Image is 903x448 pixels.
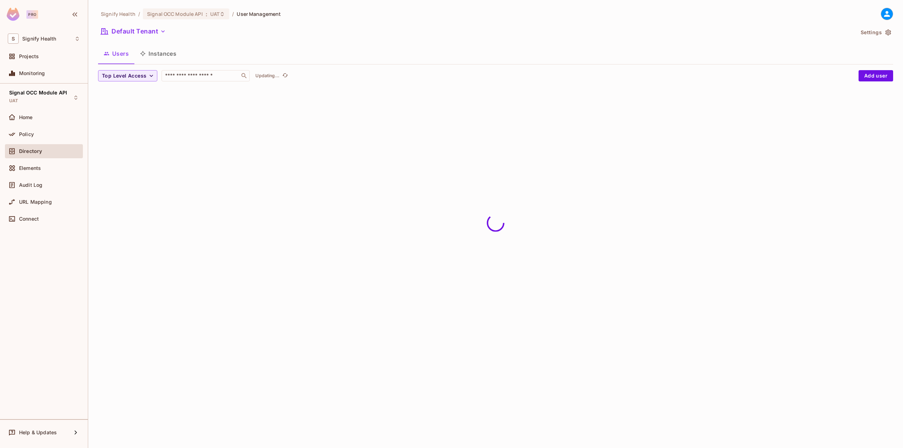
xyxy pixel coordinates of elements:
[26,10,38,19] div: Pro
[255,73,279,79] p: Updating...
[282,72,288,79] span: refresh
[19,216,39,222] span: Connect
[19,199,52,205] span: URL Mapping
[138,11,140,17] li: /
[7,8,19,21] img: SReyMgAAAABJRU5ErkJggg==
[98,26,169,37] button: Default Tenant
[8,33,19,44] span: S
[279,72,289,80] span: Click to refresh data
[102,72,146,80] span: Top Level Access
[147,11,203,17] span: Signal OCC Module API
[19,115,33,120] span: Home
[858,27,893,38] button: Settings
[19,70,45,76] span: Monitoring
[101,11,135,17] span: the active workspace
[9,90,67,96] span: Signal OCC Module API
[205,11,208,17] span: :
[134,45,182,62] button: Instances
[19,182,42,188] span: Audit Log
[237,11,281,17] span: User Management
[19,131,34,137] span: Policy
[232,11,234,17] li: /
[19,430,57,435] span: Help & Updates
[22,36,56,42] span: Workspace: Signify Health
[281,72,289,80] button: refresh
[9,98,18,104] span: UAT
[210,11,219,17] span: UAT
[19,148,42,154] span: Directory
[859,70,893,81] button: Add user
[19,54,39,59] span: Projects
[19,165,41,171] span: Elements
[98,70,157,81] button: Top Level Access
[98,45,134,62] button: Users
